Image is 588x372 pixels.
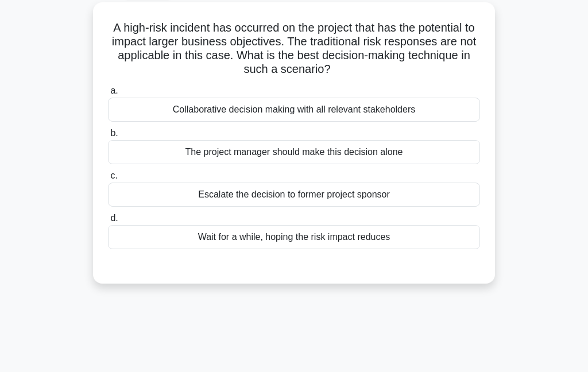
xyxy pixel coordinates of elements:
h5: A high-risk incident has occurred on the project that has the potential to impact larger business... [107,21,481,77]
div: The project manager should make this decision alone [108,140,480,164]
div: Collaborative decision making with all relevant stakeholders [108,98,480,122]
span: a. [110,86,118,95]
div: Escalate the decision to former project sponsor [108,183,480,207]
span: c. [110,170,117,180]
span: d. [110,213,118,223]
span: b. [110,128,118,138]
div: Wait for a while, hoping the risk impact reduces [108,225,480,249]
